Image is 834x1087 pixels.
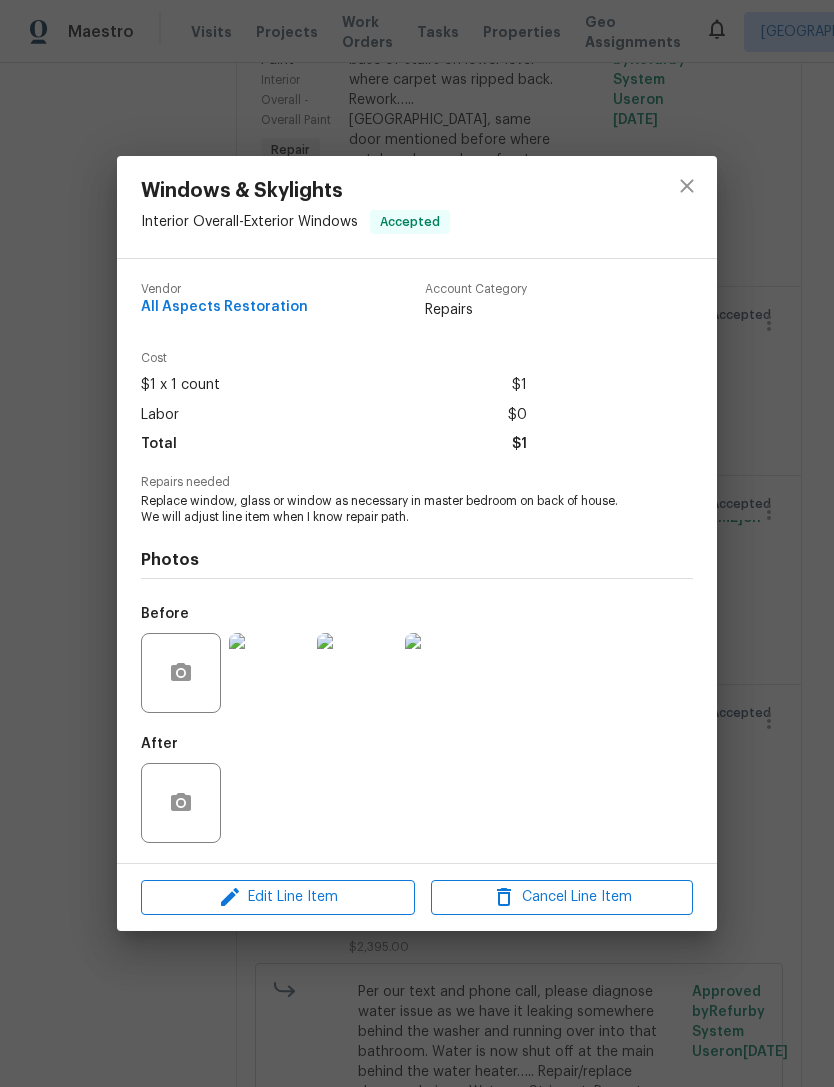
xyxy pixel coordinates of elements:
span: $1 x 1 count [141,371,220,400]
span: $1 [512,430,527,459]
span: Cost [141,352,527,365]
span: Repairs needed [141,476,693,489]
span: All Aspects Restoration [141,300,308,315]
h4: Photos [141,550,693,570]
span: $0 [508,401,527,430]
span: Cancel Line Item [437,885,687,910]
span: $1 [512,371,527,400]
button: Cancel Line Item [431,880,693,915]
h5: Before [141,607,189,621]
span: Interior Overall - Exterior Windows [141,215,358,229]
span: Account Category [425,283,527,296]
span: Edit Line Item [147,885,409,910]
h5: After [141,737,178,751]
span: Replace window, glass or window as necessary in master bedroom on back of house. We will adjust l... [141,493,638,527]
span: Windows & Skylights [141,180,450,202]
span: Labor [141,401,179,430]
span: Vendor [141,283,308,296]
button: Edit Line Item [141,880,415,915]
button: close [663,162,711,210]
span: Repairs [425,300,527,320]
span: Accepted [372,212,448,232]
span: Total [141,430,177,459]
